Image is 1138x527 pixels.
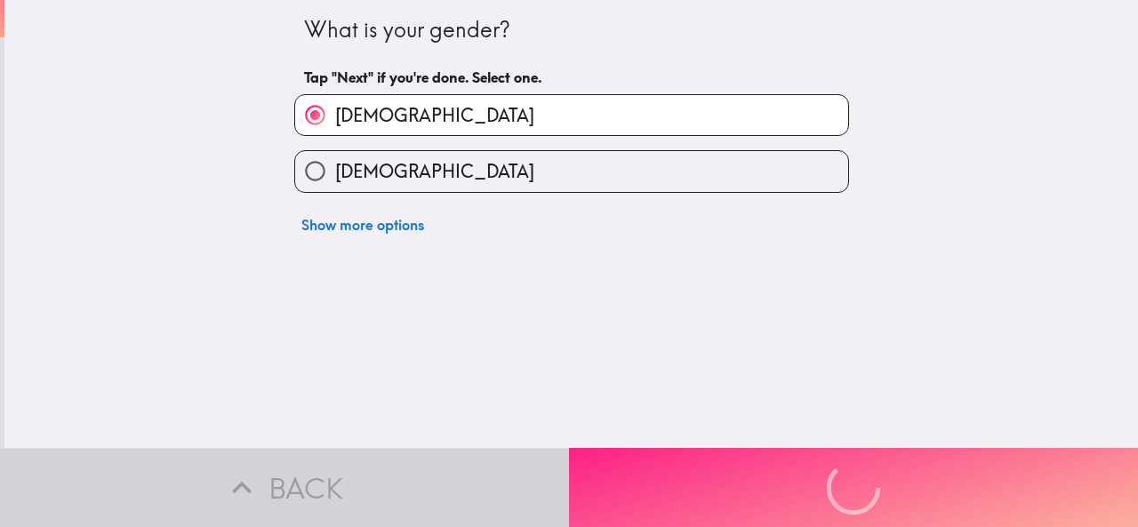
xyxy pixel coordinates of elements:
[335,103,534,128] span: [DEMOGRAPHIC_DATA]
[304,68,839,87] h6: Tap "Next" if you're done. Select one.
[295,151,848,191] button: [DEMOGRAPHIC_DATA]
[304,15,839,45] div: What is your gender?
[335,159,534,184] span: [DEMOGRAPHIC_DATA]
[295,95,848,135] button: [DEMOGRAPHIC_DATA]
[294,207,431,243] button: Show more options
